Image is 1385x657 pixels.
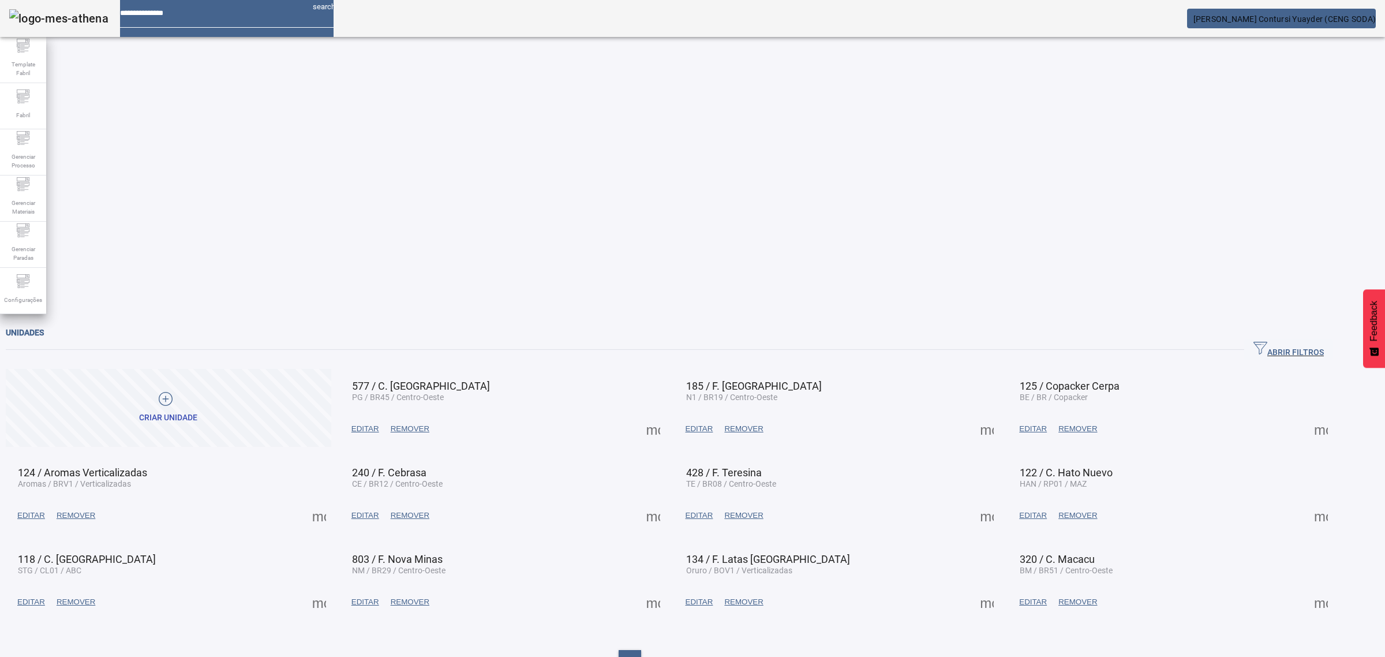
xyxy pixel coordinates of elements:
button: EDITAR [680,419,719,439]
span: 320 / C. Macacu [1020,553,1095,565]
button: EDITAR [680,592,719,613]
button: REMOVER [51,592,101,613]
button: REMOVER [1053,592,1103,613]
span: REMOVER [391,423,429,435]
span: Gerenciar Materiais [6,195,40,219]
span: 577 / C. [GEOGRAPHIC_DATA] [352,380,490,392]
span: REMOVER [57,596,95,608]
span: EDITAR [1019,596,1047,608]
span: REMOVER [724,596,763,608]
button: EDITAR [346,592,385,613]
span: REMOVER [724,510,763,521]
span: Aromas / BRV1 / Verticalizadas [18,479,131,488]
button: Mais [976,592,997,613]
img: logo-mes-athena [9,9,108,28]
span: PG / BR45 / Centro-Oeste [352,393,444,402]
span: EDITAR [351,510,379,521]
button: EDITAR [346,419,385,439]
button: REMOVER [1053,505,1103,526]
button: EDITAR [1013,505,1053,526]
span: EDITAR [17,510,45,521]
span: 185 / F. [GEOGRAPHIC_DATA] [686,380,822,392]
span: EDITAR [17,596,45,608]
button: REMOVER [385,592,435,613]
button: Mais [1311,505,1331,526]
button: REMOVER [718,505,769,526]
button: Mais [309,505,330,526]
button: EDITAR [346,505,385,526]
span: REMOVER [1058,596,1097,608]
button: REMOVER [1053,419,1103,439]
span: 118 / C. [GEOGRAPHIC_DATA] [18,553,156,565]
button: REMOVER [385,419,435,439]
div: Criar unidade [139,412,197,424]
span: REMOVER [391,510,429,521]
button: Mais [643,505,664,526]
span: BE / BR / Copacker [1020,393,1088,402]
span: REMOVER [724,423,763,435]
span: Fabril [13,107,33,123]
span: 803 / F. Nova Minas [352,553,443,565]
span: CE / BR12 / Centro-Oeste [352,479,443,488]
span: EDITAR [351,423,379,435]
button: Feedback - Mostrar pesquisa [1363,289,1385,368]
button: REMOVER [718,592,769,613]
button: Mais [643,592,664,613]
span: Gerenciar Processo [6,149,40,173]
span: REMOVER [1058,510,1097,521]
span: Unidades [6,328,44,337]
button: EDITAR [12,505,51,526]
span: NM / BR29 / Centro-Oeste [352,566,446,575]
span: ABRIR FILTROS [1253,341,1324,359]
button: Criar unidade [6,369,331,447]
span: N1 / BR19 / Centro-Oeste [686,393,777,402]
span: REMOVER [391,596,429,608]
button: EDITAR [680,505,719,526]
span: EDITAR [1019,510,1047,521]
button: Mais [976,419,997,439]
button: REMOVER [51,505,101,526]
span: Feedback [1369,301,1379,341]
button: REMOVER [385,505,435,526]
span: EDITAR [686,423,713,435]
span: Template Fabril [6,57,40,81]
span: Configurações [1,292,46,308]
span: [PERSON_NAME] Contursi Yuayder (CENG SODA) [1193,14,1376,24]
button: Mais [1311,592,1331,613]
button: EDITAR [12,592,51,613]
button: Mais [976,505,997,526]
span: 240 / F. Cebrasa [352,466,426,479]
button: Mais [643,419,664,439]
span: EDITAR [1019,423,1047,435]
button: ABRIR FILTROS [1244,339,1333,360]
span: EDITAR [351,596,379,608]
button: EDITAR [1013,592,1053,613]
span: Gerenciar Paradas [6,241,40,266]
span: REMOVER [57,510,95,521]
button: EDITAR [1013,419,1053,439]
button: REMOVER [718,419,769,439]
span: BM / BR51 / Centro-Oeste [1020,566,1113,575]
span: EDITAR [686,596,713,608]
span: HAN / RP01 / MAZ [1020,479,1087,488]
span: REMOVER [1058,423,1097,435]
span: 124 / Aromas Verticalizadas [18,466,147,479]
span: EDITAR [686,510,713,521]
span: 134 / F. Latas [GEOGRAPHIC_DATA] [686,553,850,565]
button: Mais [1311,419,1331,439]
span: 122 / C. Hato Nuevo [1020,466,1113,479]
span: TE / BR08 / Centro-Oeste [686,479,776,488]
span: 125 / Copacker Cerpa [1020,380,1120,392]
button: Mais [309,592,330,613]
span: 428 / F. Teresina [686,466,762,479]
span: Oruro / BOV1 / Verticalizadas [686,566,792,575]
span: STG / CL01 / ABC [18,566,81,575]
